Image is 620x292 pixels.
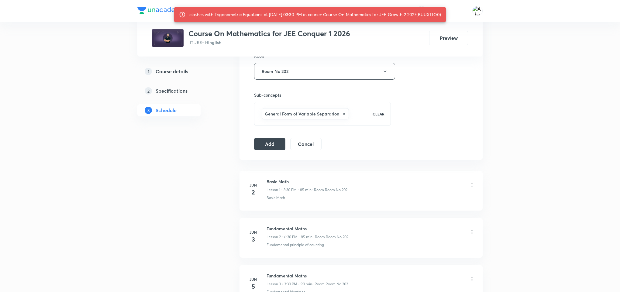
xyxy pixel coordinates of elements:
p: • Room Room No 202 [312,234,348,240]
p: Lesson 1 • 3:30 PM • 85 min [267,187,312,193]
h6: Jun [247,277,259,282]
a: 2Specifications [137,85,220,97]
img: Company Logo [137,7,186,14]
p: • Room Room No 202 [312,187,347,193]
h5: Schedule [156,107,177,114]
p: Basic Math [267,195,285,201]
h6: General Form of Variable Separarion [265,111,339,117]
p: • Room Room No 202 [312,281,348,287]
p: Fundamental principle of counting [267,242,324,248]
h6: Fundamental Maths [267,273,348,279]
p: CLEAR [373,111,384,117]
button: Preview [429,31,468,45]
h6: Jun [247,229,259,235]
h6: Sub-concepts [254,92,391,98]
p: Lesson 3 • 3:30 PM • 90 min [267,281,312,287]
h4: 5 [247,282,259,291]
button: Room No 202 [254,63,395,80]
h4: 2 [247,188,259,197]
p: 3 [145,107,152,114]
button: avatar [417,6,426,16]
h3: Course On Mathematics for JEE Conquer 1 2026 [188,29,350,38]
img: c64e3b9bc88d4f5daccfb34c4b0e260b.jpg [152,29,184,47]
h6: Basic Math [267,178,347,185]
a: Company Logo [137,7,186,15]
p: Lesson 2 • 6:30 PM • 85 min [267,234,312,240]
p: IIT JEE • Hinglish [188,39,350,46]
a: 1Course details [137,65,220,77]
h6: Fundamental Maths [267,225,348,232]
img: Ashish Kumar [472,6,483,16]
h6: Jun [247,182,259,188]
button: Cancel [290,138,322,150]
p: 2 [145,87,152,94]
h5: Specifications [156,87,188,94]
h5: Course details [156,68,188,75]
button: Add [254,138,285,150]
div: clashes with Trigonometric Equations at [DATE] 03:30 PM in course: Course On Mathematics for JEE ... [189,9,441,20]
h4: 3 [247,235,259,244]
p: 1 [145,68,152,75]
